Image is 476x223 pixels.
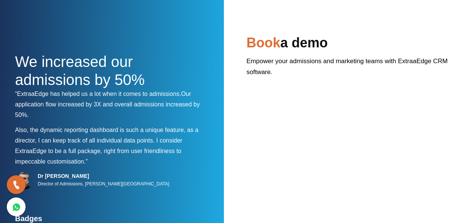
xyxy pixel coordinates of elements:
span: Also, the dynamic reporting dashboard is such a unique feature, as a director, I can keep track o... [15,127,198,144]
span: Our application flow increased by 3X and overall admissions increased by 50%. [15,91,200,118]
span: I consider ExtraaEdge to be a full package, right from user friendliness to impeccable customisat... [15,137,182,165]
h5: Dr [PERSON_NAME] [38,173,169,179]
p: Director of Admissions, [PERSON_NAME][GEOGRAPHIC_DATA] [38,179,169,188]
p: Empower your admissions and marketing teams with ExtraaEdge CRM software. [246,56,461,83]
h2: a demo [246,34,461,56]
span: We increased our admissions by 50% [15,53,145,88]
span: Book [246,35,280,50]
span: “ExtraaEdge has helped us a lot when it comes to admissions. [15,91,181,97]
